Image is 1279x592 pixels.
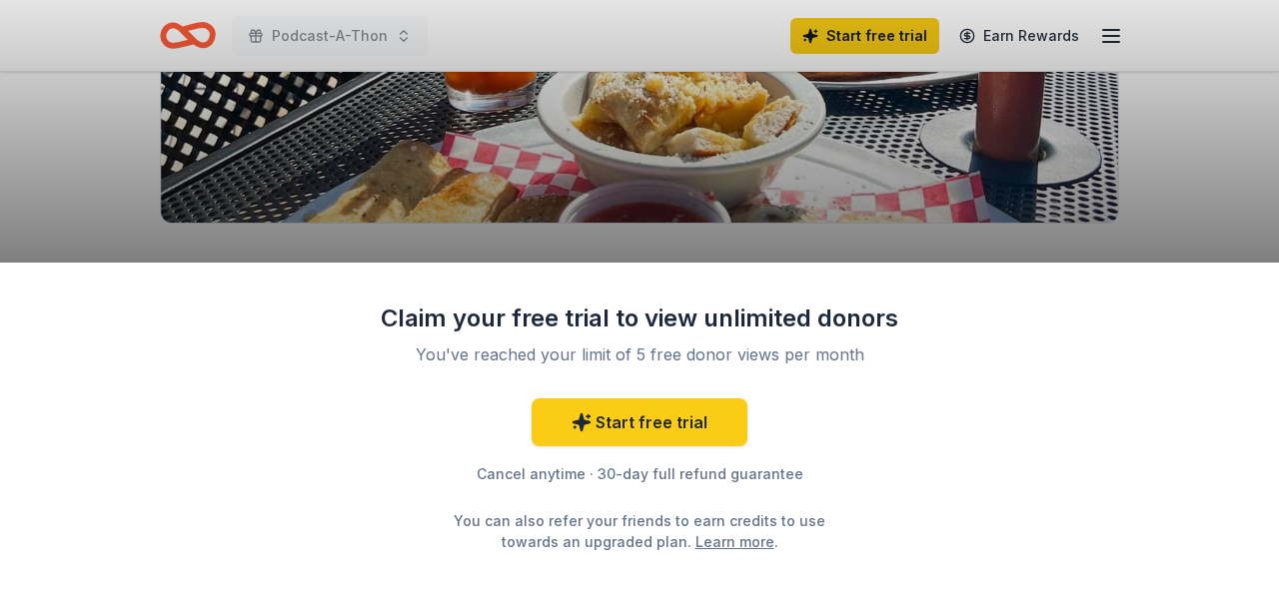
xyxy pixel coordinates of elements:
a: Start free trial [532,398,747,446]
a: Learn more [695,531,774,552]
div: Cancel anytime · 30-day full refund guarantee [380,462,899,486]
div: Claim your free trial to view unlimited donors [380,302,899,334]
div: You've reached your limit of 5 free donor views per month [404,342,875,366]
div: You can also refer your friends to earn credits to use towards an upgraded plan. . [436,510,843,552]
